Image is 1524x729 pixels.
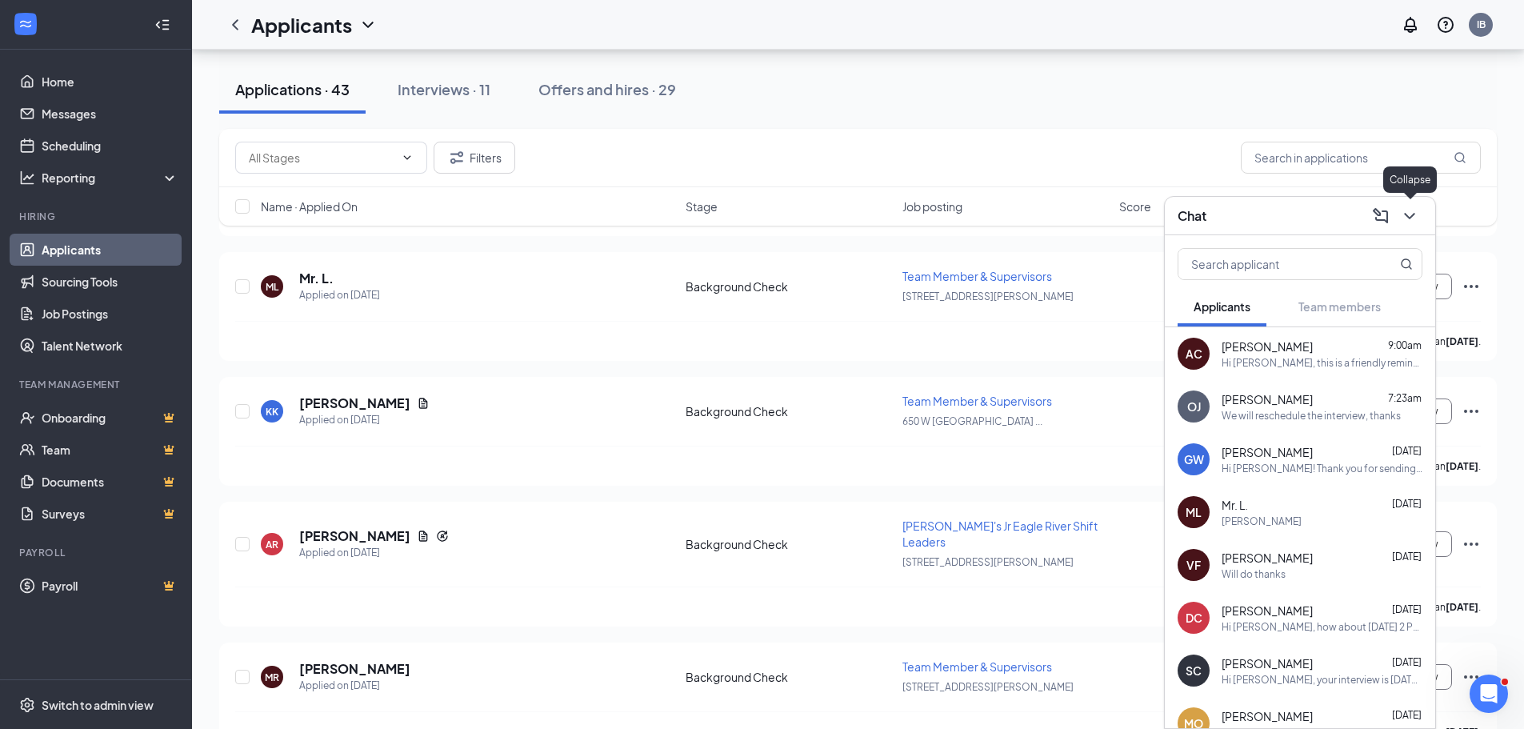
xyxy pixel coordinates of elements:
b: [DATE] [1446,335,1478,347]
span: [PERSON_NAME] [1222,338,1313,354]
span: Stage [686,198,718,214]
span: Name · Applied On [261,198,358,214]
span: [PERSON_NAME] [1222,391,1313,407]
svg: ChevronLeft [226,15,245,34]
svg: MagnifyingGlass [1454,151,1466,164]
div: Hi [PERSON_NAME]! Thank you for sending a copy of your ServSafe. [1222,462,1422,475]
div: Applications · 43 [235,79,350,99]
span: [DATE] [1392,709,1422,721]
h5: [PERSON_NAME] [299,527,410,545]
span: Mr. L. [1222,497,1248,513]
span: Job posting [902,198,962,214]
span: [PERSON_NAME] [1222,603,1313,619]
div: ML [266,280,278,294]
button: ChevronDown [1397,203,1422,229]
span: [DATE] [1392,551,1422,563]
a: DocumentsCrown [42,466,178,498]
button: ComposeMessage [1368,203,1394,229]
div: Background Check [686,403,893,419]
a: Applicants [42,234,178,266]
a: Job Postings [42,298,178,330]
div: Background Check [686,278,893,294]
div: Hiring [19,210,175,223]
div: Offers and hires · 29 [538,79,676,99]
span: 7:23am [1388,392,1422,404]
span: Team members [1298,299,1381,314]
div: OJ [1187,399,1201,415]
span: 9:00am [1388,339,1422,351]
svg: Analysis [19,170,35,186]
svg: Document [417,397,430,410]
a: Sourcing Tools [42,266,178,298]
span: Team Member & Supervisors [902,659,1052,674]
span: Score [1119,198,1151,214]
span: [DATE] [1392,445,1422,457]
div: Payroll [19,546,175,559]
svg: Notifications [1401,15,1420,34]
div: ML [1186,504,1202,520]
svg: ChevronDown [1400,206,1419,226]
span: [DATE] [1392,603,1422,615]
span: Applicants [1194,299,1250,314]
div: KK [266,405,278,419]
div: [PERSON_NAME] [1222,515,1302,528]
a: Scheduling [42,130,178,162]
h3: Chat [1178,207,1206,225]
div: IB [1477,18,1486,31]
input: All Stages [249,149,394,166]
svg: QuestionInfo [1436,15,1455,34]
div: SC [1186,663,1202,679]
div: Will do thanks [1222,567,1286,581]
div: MR [265,671,279,684]
span: 650 W [GEOGRAPHIC_DATA] ... [902,415,1042,427]
span: [STREET_ADDRESS][PERSON_NAME] [902,556,1074,568]
h5: Mr. L. [299,270,334,287]
div: Team Management [19,378,175,391]
span: [DATE] [1392,498,1422,510]
svg: Ellipses [1462,277,1481,296]
div: Hi [PERSON_NAME], your interview is [DATE], [DATE] 2 PM. The interview location is [STREET_ADDRES... [1222,673,1422,687]
div: AC [1186,346,1202,362]
input: Search in applications [1241,142,1481,174]
span: Team Member & Supervisors [902,269,1052,283]
b: [DATE] [1446,601,1478,613]
div: Reporting [42,170,179,186]
div: AR [266,538,278,551]
h5: [PERSON_NAME] [299,395,410,412]
a: Talent Network [42,330,178,362]
div: Applied on [DATE] [299,287,380,303]
div: Hi [PERSON_NAME], how about [DATE] 2 PM? [1222,620,1422,634]
div: Background Check [686,536,893,552]
div: VF [1186,557,1201,573]
span: [PERSON_NAME] [1222,444,1313,460]
div: Switch to admin view [42,697,154,713]
input: Search applicant [1178,249,1368,279]
div: Applied on [DATE] [299,412,430,428]
svg: Settings [19,697,35,713]
a: Messages [42,98,178,130]
div: GW [1184,451,1204,467]
div: We will reschedule the interview, thanks [1222,409,1401,423]
a: SurveysCrown [42,498,178,530]
svg: Filter [447,148,466,167]
span: [PERSON_NAME]'s Jr Eagle River Shift Leaders [902,519,1098,549]
button: Filter Filters [434,142,515,174]
svg: WorkstreamLogo [18,16,34,32]
div: Interviews · 11 [398,79,490,99]
span: [PERSON_NAME] [1222,550,1313,566]
div: Collapse [1383,166,1437,193]
a: OnboardingCrown [42,402,178,434]
div: Hi [PERSON_NAME], this is a friendly reminder. Your meeting with [PERSON_NAME] for [PERSON_NAME] ... [1222,356,1422,370]
svg: ComposeMessage [1371,206,1390,226]
h5: [PERSON_NAME] [299,660,410,678]
h1: Applicants [251,11,352,38]
a: Home [42,66,178,98]
div: DC [1186,610,1202,626]
svg: Ellipses [1462,667,1481,687]
svg: Collapse [154,17,170,33]
svg: ChevronDown [358,15,378,34]
span: [PERSON_NAME] [1222,655,1313,671]
svg: ChevronDown [401,151,414,164]
span: [STREET_ADDRESS][PERSON_NAME] [902,681,1074,693]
